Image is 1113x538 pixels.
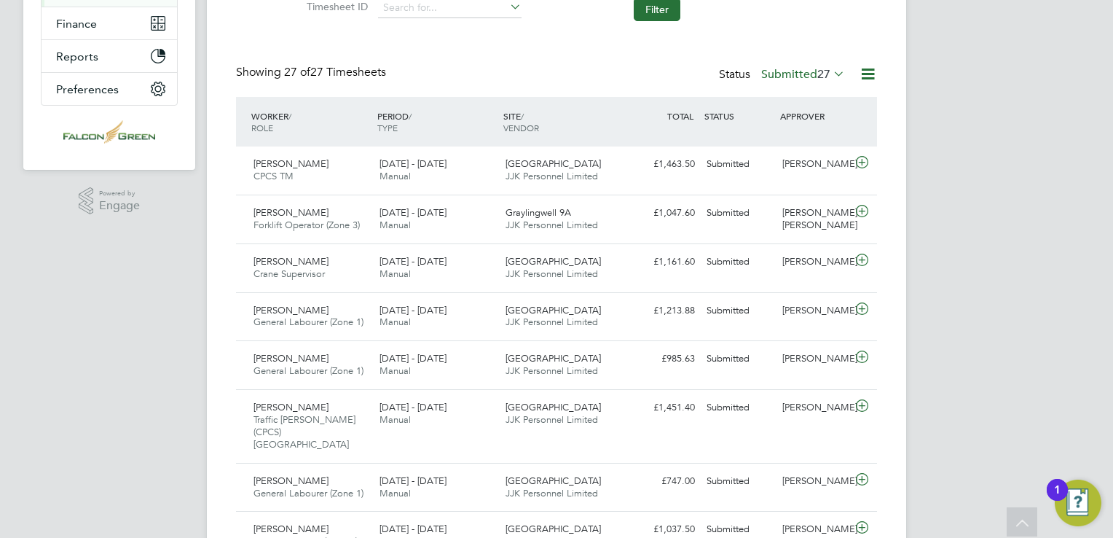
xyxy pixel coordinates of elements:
[253,219,360,231] span: Forklift Operator (Zone 3)
[42,40,177,72] button: Reports
[379,413,411,426] span: Manual
[625,396,701,420] div: £1,451.40
[776,103,852,129] div: APPROVER
[1054,490,1061,509] div: 1
[379,487,411,499] span: Manual
[701,152,776,176] div: Submitted
[379,219,411,231] span: Manual
[56,50,98,63] span: Reports
[288,110,291,122] span: /
[253,487,363,499] span: General Labourer (Zone 1)
[625,299,701,323] div: £1,213.88
[506,316,598,328] span: JJK Personnel Limited
[506,170,598,182] span: JJK Personnel Limited
[701,396,776,420] div: Submitted
[41,120,178,144] a: Go to home page
[56,82,119,96] span: Preferences
[253,206,329,219] span: [PERSON_NAME]
[99,200,140,212] span: Engage
[379,475,447,487] span: [DATE] - [DATE]
[374,103,500,141] div: PERIOD
[503,122,539,133] span: VENDOR
[817,67,830,82] span: 27
[79,187,141,215] a: Powered byEngage
[701,299,776,323] div: Submitted
[236,65,389,80] div: Showing
[776,469,852,494] div: [PERSON_NAME]
[379,352,447,364] span: [DATE] - [DATE]
[701,103,776,129] div: STATUS
[701,201,776,225] div: Submitted
[625,201,701,225] div: £1,047.60
[379,170,411,182] span: Manual
[776,299,852,323] div: [PERSON_NAME]
[506,255,601,268] span: [GEOGRAPHIC_DATA]
[248,103,374,141] div: WORKER
[379,316,411,328] span: Manual
[253,523,329,535] span: [PERSON_NAME]
[409,110,412,122] span: /
[253,364,363,377] span: General Labourer (Zone 1)
[253,475,329,487] span: [PERSON_NAME]
[625,152,701,176] div: £1,463.50
[667,110,693,122] span: TOTAL
[1055,480,1101,526] button: Open Resource Center, 1 new notification
[379,255,447,268] span: [DATE] - [DATE]
[500,103,626,141] div: SITE
[506,206,571,219] span: Graylingwell 9A
[253,304,329,316] span: [PERSON_NAME]
[719,65,848,85] div: Status
[625,250,701,274] div: £1,161.60
[506,364,598,377] span: JJK Personnel Limited
[251,122,273,133] span: ROLE
[42,7,177,39] button: Finance
[625,469,701,494] div: £747.00
[284,65,386,79] span: 27 Timesheets
[253,413,355,451] span: Traffic [PERSON_NAME] (CPCS) [GEOGRAPHIC_DATA]
[99,187,140,200] span: Powered by
[506,523,601,535] span: [GEOGRAPHIC_DATA]
[253,268,325,280] span: Crane Supervisor
[521,110,524,122] span: /
[253,401,329,413] span: [PERSON_NAME]
[776,201,852,238] div: [PERSON_NAME] [PERSON_NAME]
[776,250,852,274] div: [PERSON_NAME]
[761,67,845,82] label: Submitted
[253,316,363,328] span: General Labourer (Zone 1)
[253,255,329,268] span: [PERSON_NAME]
[776,396,852,420] div: [PERSON_NAME]
[506,352,601,364] span: [GEOGRAPHIC_DATA]
[379,401,447,413] span: [DATE] - [DATE]
[379,523,447,535] span: [DATE] - [DATE]
[701,469,776,494] div: Submitted
[506,487,598,499] span: JJK Personnel Limited
[379,364,411,377] span: Manual
[253,170,294,182] span: CPCS TM
[506,268,598,280] span: JJK Personnel Limited
[379,268,411,280] span: Manual
[63,120,155,144] img: falcongreen-logo-retina.png
[506,413,598,426] span: JJK Personnel Limited
[253,157,329,170] span: [PERSON_NAME]
[377,122,398,133] span: TYPE
[253,352,329,364] span: [PERSON_NAME]
[379,157,447,170] span: [DATE] - [DATE]
[56,17,97,31] span: Finance
[776,347,852,371] div: [PERSON_NAME]
[379,304,447,316] span: [DATE] - [DATE]
[701,250,776,274] div: Submitted
[42,73,177,105] button: Preferences
[506,219,598,231] span: JJK Personnel Limited
[625,347,701,371] div: £985.63
[284,65,310,79] span: 27 of
[506,475,601,487] span: [GEOGRAPHIC_DATA]
[506,304,601,316] span: [GEOGRAPHIC_DATA]
[379,206,447,219] span: [DATE] - [DATE]
[506,157,601,170] span: [GEOGRAPHIC_DATA]
[701,347,776,371] div: Submitted
[506,401,601,413] span: [GEOGRAPHIC_DATA]
[776,152,852,176] div: [PERSON_NAME]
